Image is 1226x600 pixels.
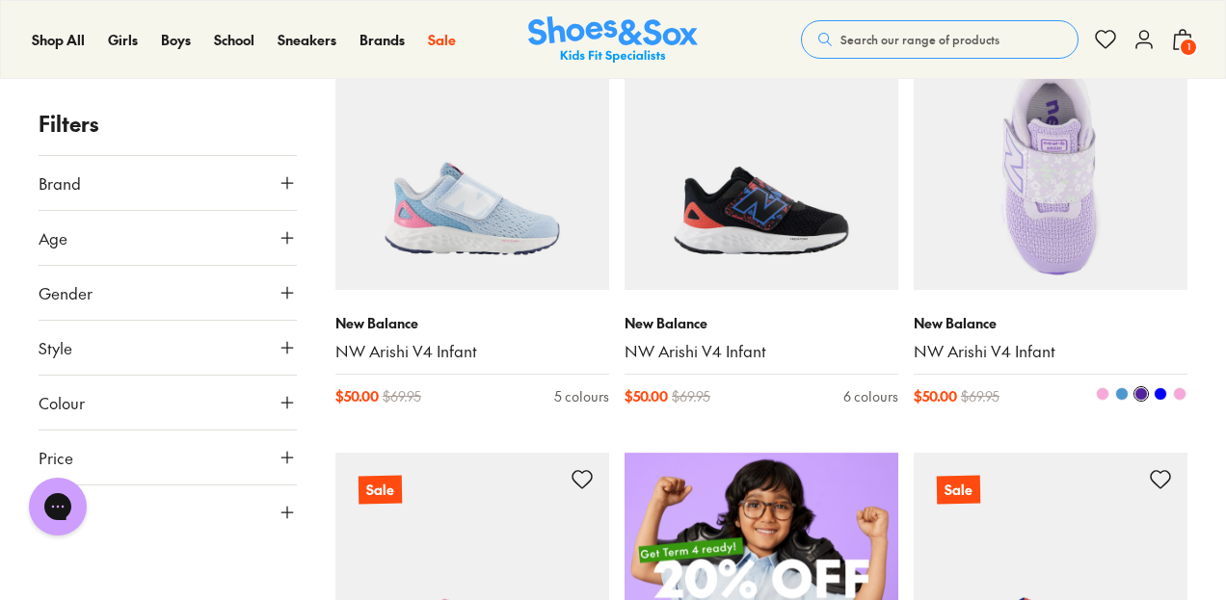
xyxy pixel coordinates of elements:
p: New Balance [625,313,898,333]
span: School [214,30,254,49]
a: Sale [914,16,1187,290]
a: Brands [360,30,405,50]
a: NW Arishi V4 Infant [914,341,1187,362]
a: NW Arishi V4 Infant [625,341,898,362]
span: $ 69.95 [672,386,710,406]
a: Sale [428,30,456,50]
a: Sale [625,16,898,290]
span: Boys [161,30,191,49]
p: Sale [359,475,403,504]
span: Brand [39,171,81,195]
div: 6 colours [843,386,898,406]
span: Brands [360,30,405,49]
span: Style [39,336,72,359]
p: New Balance [335,313,609,333]
span: Gender [39,281,93,304]
button: Gender [39,266,297,320]
img: SNS_Logo_Responsive.svg [528,16,698,64]
a: Boys [161,30,191,50]
button: Price [39,430,297,484]
span: Price [39,446,73,469]
a: NW Arishi V4 Infant [335,341,609,362]
span: Sale [428,30,456,49]
button: Search our range of products [801,20,1079,59]
span: Search our range of products [840,31,999,48]
span: Shop All [32,30,85,49]
button: 1 [1171,18,1194,61]
a: Girls [108,30,138,50]
span: Age [39,226,67,249]
span: $ 69.95 [961,386,999,406]
span: 1 [1179,38,1198,57]
a: Sneakers [278,30,336,50]
button: Size [39,485,297,539]
a: Shoes & Sox [528,16,698,64]
span: $ 50.00 [335,386,379,406]
a: Shop All [32,30,85,50]
button: Style [39,321,297,375]
p: Sale [937,475,980,504]
a: Sale [335,16,609,290]
span: Sneakers [278,30,336,49]
a: School [214,30,254,50]
div: 5 colours [554,386,609,406]
span: $ 50.00 [625,386,668,406]
p: New Balance [914,313,1187,333]
p: Filters [39,108,297,140]
span: $ 69.95 [383,386,421,406]
button: Colour [39,376,297,430]
span: Girls [108,30,138,49]
span: Colour [39,391,85,414]
button: Brand [39,156,297,210]
iframe: Gorgias live chat messenger [19,471,96,542]
button: Age [39,211,297,265]
span: $ 50.00 [914,386,957,406]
